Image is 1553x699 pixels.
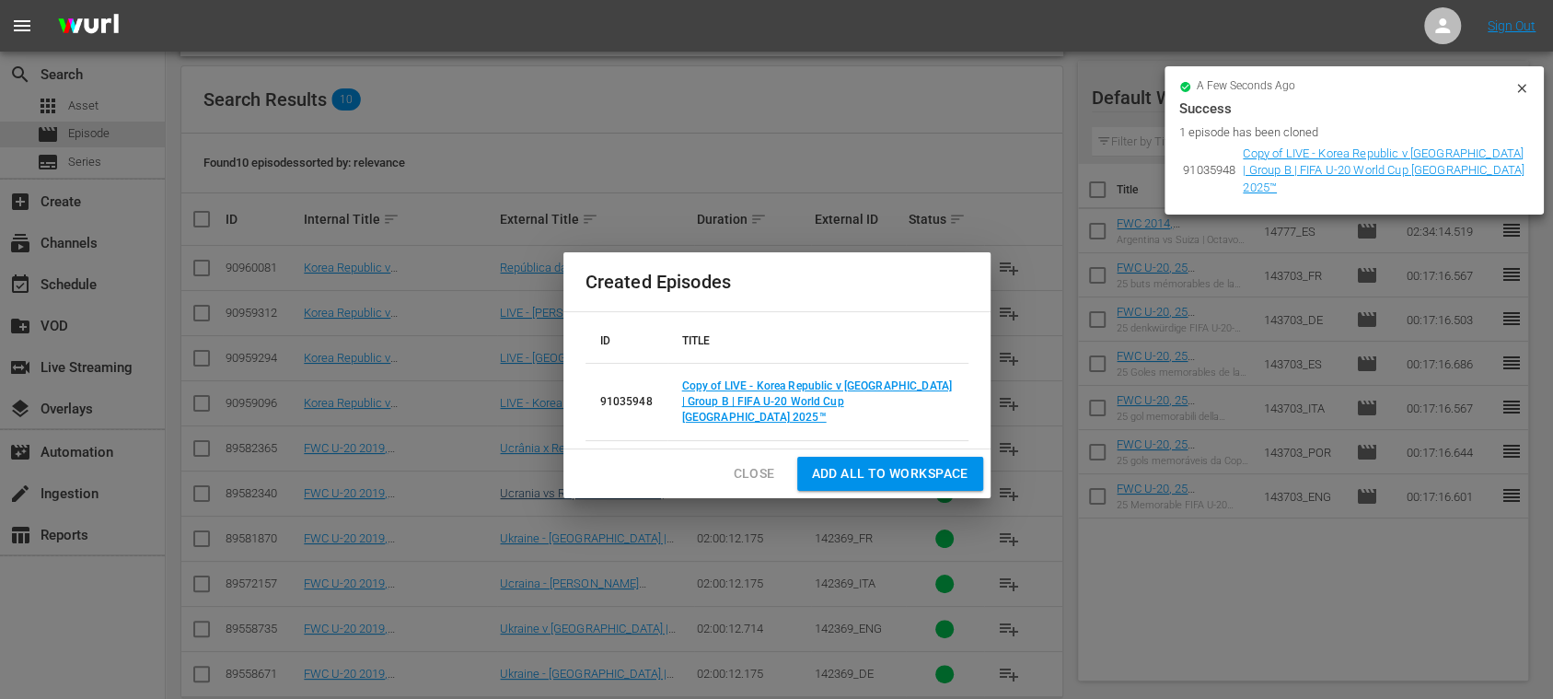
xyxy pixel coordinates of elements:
[797,457,983,491] button: Add all to Workspace
[585,364,667,441] td: 91035948
[1179,98,1529,120] div: Success
[1488,18,1536,33] a: Sign Out
[734,462,775,485] span: Close
[667,320,968,364] th: TITLE
[11,15,33,37] span: menu
[585,267,968,297] h2: Created Episodes
[682,379,952,424] a: Copy of LIVE - Korea Republic v [GEOGRAPHIC_DATA] | Group B | FIFA U-20 World Cup [GEOGRAPHIC_DAT...
[812,462,968,485] span: Add all to Workspace
[1179,142,1239,201] td: 91035948
[585,320,667,364] th: ID
[1179,123,1510,142] div: 1 episode has been cloned
[1197,79,1295,94] span: a few seconds ago
[1243,146,1524,194] a: Copy of LIVE - Korea Republic v [GEOGRAPHIC_DATA] | Group B | FIFA U-20 World Cup [GEOGRAPHIC_DAT...
[719,457,790,491] button: Close
[44,5,133,48] img: ans4CAIJ8jUAAAAAAAAAAAAAAAAAAAAAAAAgQb4GAAAAAAAAAAAAAAAAAAAAAAAAJMjXAAAAAAAAAAAAAAAAAAAAAAAAgAT5G...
